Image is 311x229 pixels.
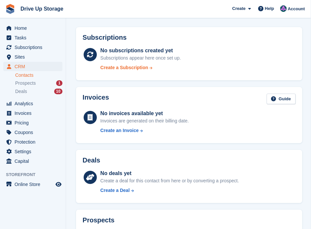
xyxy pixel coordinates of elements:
a: Create a Subscription [100,64,181,71]
div: Create a Deal [100,187,130,194]
div: No subscriptions created yet [100,47,181,55]
span: Tasks [15,33,54,42]
span: Capital [15,157,54,166]
span: Settings [15,147,54,156]
div: Create a Subscription [100,64,148,71]
a: menu [3,43,62,52]
a: menu [3,118,62,127]
a: Drive Up Storage [18,3,66,14]
span: Subscriptions [15,43,54,52]
h2: Subscriptions [83,34,296,41]
span: Prospects [15,80,36,86]
span: Home [15,23,54,33]
h2: Deals [83,157,100,164]
span: Help [265,5,274,12]
a: menu [3,23,62,33]
a: Create an Invoice [100,127,189,134]
span: Account [288,6,305,12]
a: menu [3,62,62,71]
a: menu [3,137,62,147]
a: menu [3,180,62,189]
span: CRM [15,62,54,71]
a: menu [3,157,62,166]
a: Preview store [55,180,62,188]
h2: Prospects [83,216,115,224]
span: Coupons [15,128,54,137]
span: Pricing [15,118,54,127]
a: menu [3,128,62,137]
div: No deals yet [100,169,239,177]
div: No invoices available yet [100,110,189,117]
span: Online Store [15,180,54,189]
span: Protection [15,137,54,147]
a: Deals 10 [15,88,62,95]
a: menu [3,33,62,42]
a: menu [3,147,62,156]
div: 10 [54,89,62,94]
span: Invoices [15,109,54,118]
img: stora-icon-8386f47178a22dfd0bd8f6a31ec36ba5ce8667c1dd55bd0f319d3a0aa187defe.svg [5,4,15,14]
span: Create [232,5,246,12]
span: Analytics [15,99,54,108]
div: Invoices are generated on their billing date. [100,117,189,124]
div: Subscriptions appear here once set up. [100,55,181,62]
a: Prospects 1 [15,80,62,87]
a: Create a Deal [100,187,239,194]
a: menu [3,109,62,118]
h2: Invoices [83,94,109,105]
span: Deals [15,88,27,95]
span: Sites [15,52,54,62]
a: Guide [267,94,296,105]
span: Storefront [6,171,66,178]
a: menu [3,52,62,62]
img: Andy [280,5,287,12]
div: Create an Invoice [100,127,139,134]
div: 1 [56,80,62,86]
a: Contacts [15,72,62,78]
div: Create a deal for this contact from here or by converting a prospect. [100,177,239,184]
a: menu [3,99,62,108]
